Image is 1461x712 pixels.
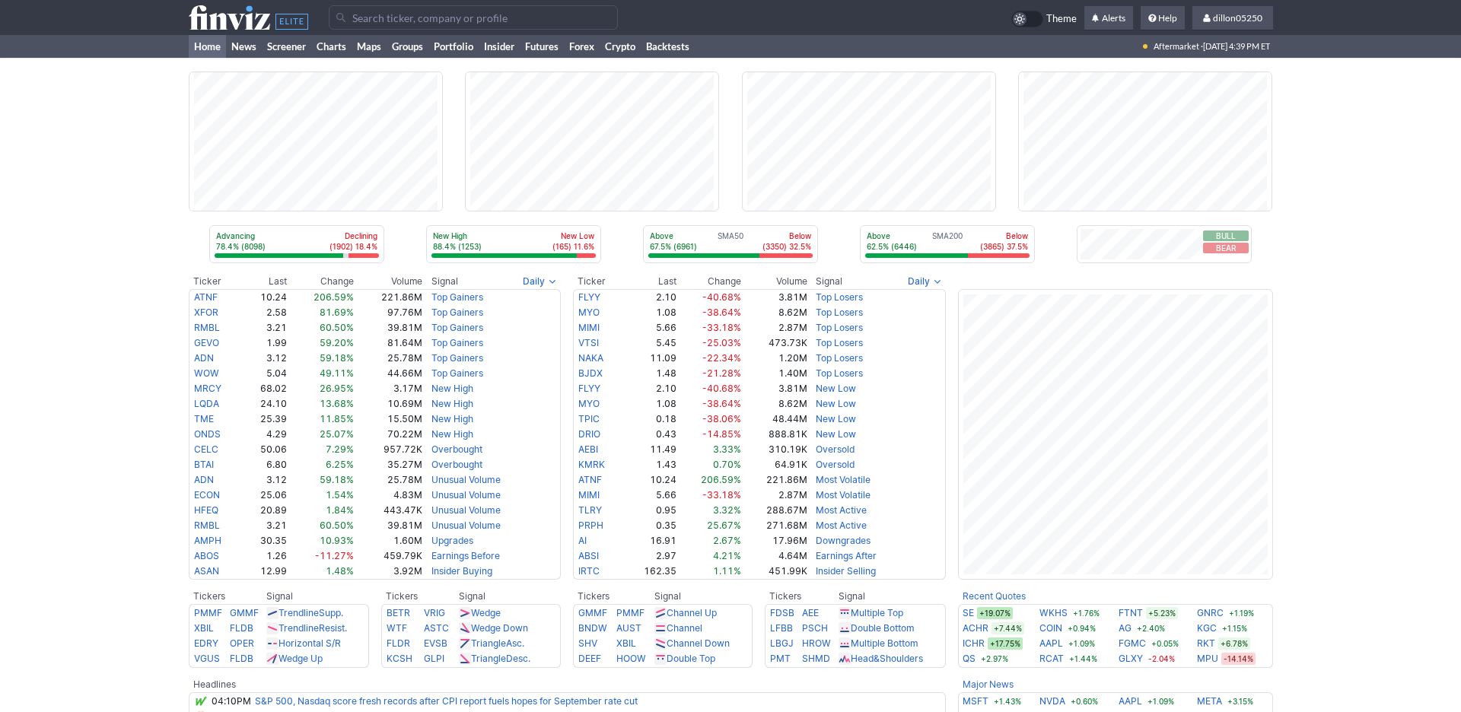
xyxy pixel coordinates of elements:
td: 64.91K [742,457,808,472]
a: Insider Buying [431,565,492,577]
span: 49.11% [320,367,354,379]
td: 3.81M [742,289,808,305]
a: WKHS [1039,606,1068,621]
b: Major News [963,679,1014,690]
a: Backtests [641,35,695,58]
a: Insider [479,35,520,58]
a: Top Gainers [431,337,483,348]
span: 59.18% [320,352,354,364]
td: 15.50M [355,412,423,427]
td: 443.47K [355,503,423,518]
p: (3350) 32.5% [762,241,811,252]
span: -38.64% [702,307,741,318]
a: AAPL [1039,636,1063,651]
a: TLRY [578,504,602,516]
a: NVDA [1039,694,1065,709]
span: 26.95% [320,383,354,394]
a: CELC [194,443,218,455]
td: 25.78M [355,472,423,488]
a: TPIC [578,413,600,424]
a: dillon05250 [1192,6,1273,30]
td: 3.21 [242,320,287,335]
a: Charts [311,35,352,58]
span: Trendline [279,622,319,634]
a: AEBI [578,443,598,455]
th: Ticker [573,274,624,289]
th: Volume [355,274,423,289]
td: 957.72K [355,442,423,457]
p: Below [762,230,811,241]
span: [DATE] 4:39 PM ET [1203,35,1270,58]
a: Unusual Volume [431,474,501,485]
a: Futures [520,35,564,58]
span: 206.59% [701,474,741,485]
a: Oversold [816,443,855,455]
a: TrendlineSupp. [279,607,343,618]
a: IRTC [578,565,600,577]
td: 5.66 [624,320,677,335]
td: 473.73K [742,335,808,351]
span: 0.70% [713,459,741,470]
td: 2.10 [624,289,677,305]
button: Bull [1203,230,1249,241]
td: 11.09 [624,351,677,366]
a: DEEF [578,653,601,664]
a: WTF [387,622,407,634]
a: Channel Up [667,607,717,618]
a: New Low [816,428,856,440]
a: MIMI [578,489,600,501]
a: Multiple Top [851,607,903,618]
a: KGC [1197,621,1217,636]
td: 4.83M [355,488,423,503]
a: TME [194,413,214,424]
td: 2.87M [742,488,808,503]
a: ADN [194,352,214,364]
div: SMA50 [648,230,813,253]
span: Signal [816,275,842,288]
a: AEE [802,607,819,618]
a: Top Losers [816,337,863,348]
td: 68.02 [242,381,287,396]
td: 10.24 [242,289,287,305]
th: Last [242,274,287,289]
a: TriangleDesc. [471,653,530,664]
p: (1902) 18.4% [329,241,377,252]
a: ACHR [963,621,988,636]
a: Theme [1011,11,1077,27]
td: 70.22M [355,427,423,442]
a: Top Gainers [431,322,483,333]
a: HFEQ [194,504,218,516]
span: 25.07% [320,428,354,440]
a: Top Gainers [431,307,483,318]
span: 59.20% [320,337,354,348]
a: Most Volatile [816,489,871,501]
a: Oversold [816,459,855,470]
a: Channel Down [667,637,730,649]
td: 1.08 [624,396,677,412]
span: 7.29% [326,443,354,455]
td: 3.12 [242,472,287,488]
a: Portfolio [428,35,479,58]
td: 2.10 [624,381,677,396]
td: 11.49 [624,442,677,457]
a: New Low [816,383,856,394]
a: OPER [230,637,254,649]
p: 78.4% (8098) [216,241,266,252]
a: Earnings After [816,550,877,561]
a: MPU [1197,651,1218,666]
td: 8.62M [742,396,808,412]
td: 24.10 [242,396,287,412]
a: LFBB [770,622,793,634]
a: FLYY [578,383,600,394]
span: Signal [431,275,458,288]
p: (3865) 37.5% [980,241,1028,252]
a: ABSI [578,550,599,561]
a: EVSB [424,637,447,649]
span: dillon05250 [1213,12,1262,24]
a: PRPH [578,520,603,531]
td: 48.44M [742,412,808,427]
a: SE [963,606,974,621]
a: TrendlineResist. [279,622,347,634]
span: Trendline [279,607,319,618]
a: ADN [194,474,214,485]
